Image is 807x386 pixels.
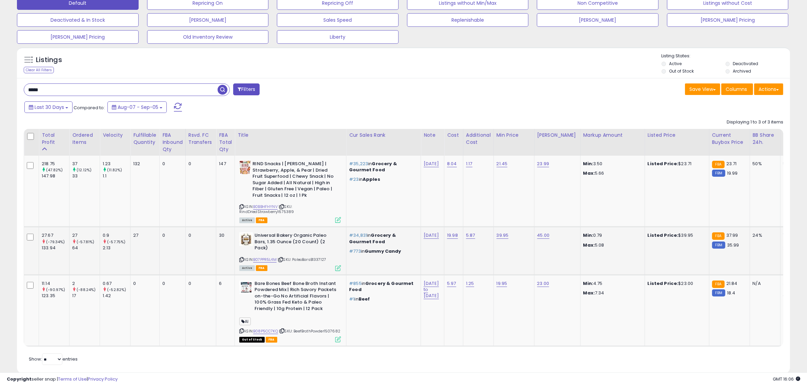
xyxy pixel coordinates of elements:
[74,104,105,111] span: Compared to:
[219,232,229,238] div: 30
[147,13,269,27] button: [PERSON_NAME]
[255,281,337,314] b: Bare Bones Beef Bone Broth Instant Powdered Mix | Rich Savory Packets on-the-Go No Artificial Fla...
[42,232,69,238] div: 27.67
[103,293,130,299] div: 1.42
[279,328,340,334] span: | SKU: BeefBrothPowder1507682
[107,167,122,173] small: (11.82%)
[278,257,326,262] span: | SKU: PaleoBarsB1337127
[733,68,751,74] label: Archived
[466,132,491,146] div: Additional Cost
[349,296,416,302] p: in
[733,61,759,66] label: Deactivated
[537,232,550,239] a: 45.00
[162,132,183,153] div: FBA inbound Qty
[238,132,343,139] div: Title
[349,280,362,287] span: #855
[537,160,549,167] a: 23.99
[239,217,255,223] span: All listings currently available for purchase on Amazon
[133,232,154,238] div: 27
[133,161,154,167] div: 132
[277,13,399,27] button: Sales Speed
[662,53,790,59] p: Listing States:
[583,280,593,287] strong: Min:
[42,293,69,299] div: 123.35
[727,290,735,296] span: 18.4
[466,160,472,167] a: 1.17
[583,170,640,176] p: 5.66
[239,161,251,174] img: 51uVGh52-+L._SL40_.jpg
[103,132,127,139] div: Velocity
[255,232,337,253] b: Universal Bakery Organic Paleo Bars, 1.35 Ounce (20 Count) (2 Pack)
[424,160,439,167] a: [DATE]
[42,161,69,167] div: 218.75
[349,232,416,245] p: in
[36,55,62,65] h5: Listings
[537,132,578,139] div: [PERSON_NAME]
[24,101,73,113] button: Last 30 Days
[42,281,69,287] div: 11.14
[712,289,725,296] small: FBM
[349,248,361,254] span: #773
[46,167,63,173] small: (47.82%)
[753,132,778,146] div: BB Share 24h.
[88,376,118,382] a: Privacy Policy
[42,132,66,146] div: Total Profit
[233,83,260,95] button: Filters
[219,132,232,153] div: FBA Total Qty
[726,232,738,238] span: 37.99
[726,280,738,287] span: 21.84
[253,204,278,210] a: B0BBHFHYNV
[188,161,211,167] div: 0
[162,281,180,287] div: 0
[727,119,783,126] div: Displaying 1 to 3 of 3 items
[648,281,704,287] div: $23.00
[712,161,725,168] small: FBA
[721,83,753,95] button: Columns
[72,132,97,146] div: Ordered Items
[753,232,775,238] div: 24%
[349,176,359,182] span: #23
[239,281,341,342] div: ASIN:
[648,232,679,238] b: Listed Price:
[648,280,679,287] b: Listed Price:
[239,232,341,270] div: ASIN:
[188,132,214,146] div: Rsvd. FC Transfers
[239,281,253,294] img: 413BIVc1ilL._SL40_.jpg
[712,232,725,240] small: FBA
[349,280,413,293] span: Grocery & Gourmet Food
[583,290,595,296] strong: Max:
[669,68,694,74] label: Out of Stock
[712,170,725,177] small: FBM
[783,146,787,152] small: Avg BB Share.
[277,30,399,44] button: Liberty
[253,257,277,263] a: B07PPR5L4M
[103,245,130,251] div: 2.13
[256,217,267,223] span: FBA
[349,281,416,293] p: in
[253,328,278,334] a: B08P5CC7KQ
[7,376,32,382] strong: Copyright
[239,232,253,246] img: 511hIymAQ9L._SL40_.jpg
[447,280,456,287] a: 5.97
[648,132,706,139] div: Listed Price
[349,161,416,173] p: in
[253,161,335,200] b: RIND Snacks | [PERSON_NAME] | Strawberry, Apple, & Pear | Dried Fruit Superfood | Chewy Snack | N...
[103,173,130,179] div: 1.1
[648,232,704,238] div: $39.95
[239,161,341,222] div: ASIN:
[42,245,69,251] div: 133.94
[239,337,265,343] span: All listings that are currently out of stock and unavailable for purchase on Amazon
[497,132,531,139] div: Min Price
[266,337,277,343] span: FBA
[712,132,747,146] div: Current Buybox Price
[669,61,682,66] label: Active
[72,232,100,238] div: 27
[162,232,180,238] div: 0
[363,176,380,182] span: Apples
[72,161,100,167] div: 37
[537,280,549,287] a: 23.00
[107,101,167,113] button: Aug-07 - Sep-05
[583,160,593,167] strong: Min:
[424,132,441,139] div: Note
[103,232,130,238] div: 0.9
